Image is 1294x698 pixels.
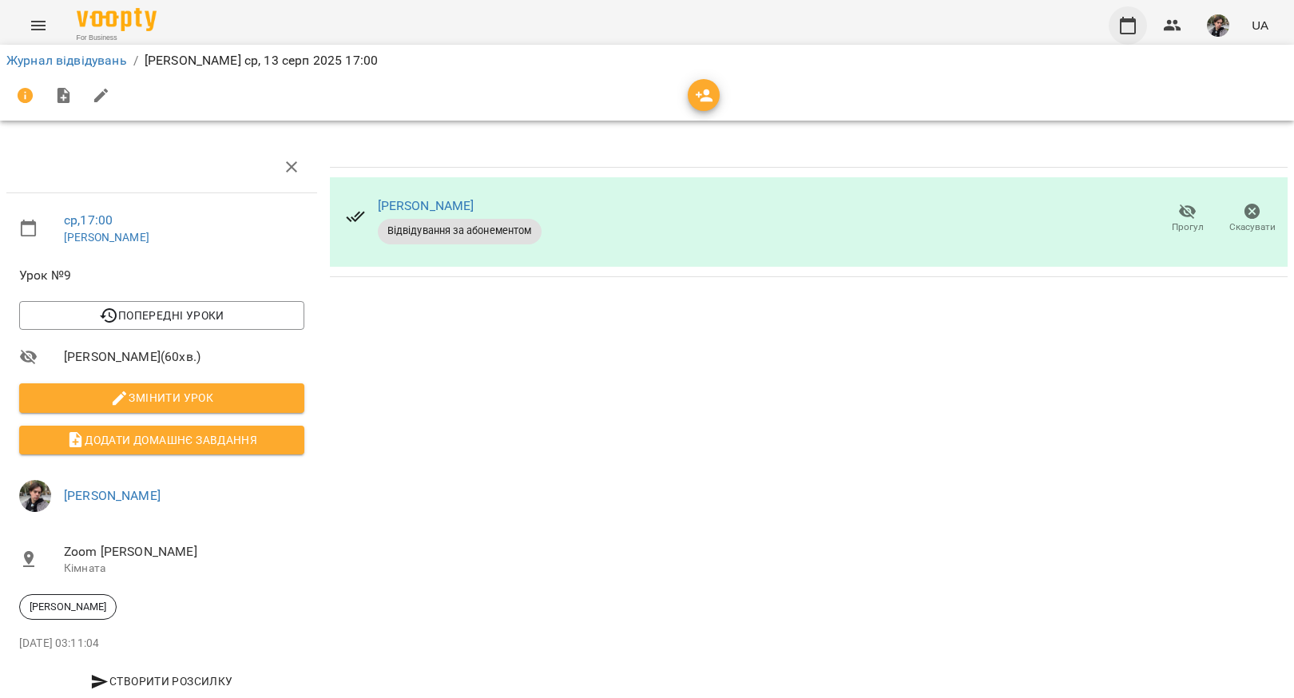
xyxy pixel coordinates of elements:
a: Журнал відвідувань [6,53,127,68]
span: Попередні уроки [32,306,292,325]
p: Кімната [64,561,304,577]
a: [PERSON_NAME] [378,198,474,213]
img: 3324ceff06b5eb3c0dd68960b867f42f.jpeg [1207,14,1229,37]
button: Змінити урок [19,383,304,412]
span: Змінити урок [32,388,292,407]
nav: breadcrumb [6,51,1288,70]
span: Zoom [PERSON_NAME] [64,542,304,561]
li: / [133,51,138,70]
p: [DATE] 03:11:04 [19,636,304,652]
img: Voopty Logo [77,8,157,31]
span: Прогул [1172,220,1204,234]
span: [PERSON_NAME] [20,600,116,614]
button: Попередні уроки [19,301,304,330]
span: UA [1252,17,1268,34]
span: Урок №9 [19,266,304,285]
img: 3324ceff06b5eb3c0dd68960b867f42f.jpeg [19,480,51,512]
span: Скасувати [1229,220,1276,234]
button: Menu [19,6,58,45]
button: UA [1245,10,1275,40]
span: Відвідування за абонементом [378,224,542,238]
span: [PERSON_NAME] ( 60 хв. ) [64,347,304,367]
button: Прогул [1155,196,1220,241]
a: ср , 17:00 [64,212,113,228]
span: For Business [77,33,157,43]
span: Додати домашнє завдання [32,430,292,450]
span: Створити розсилку [26,672,298,691]
p: [PERSON_NAME] ср, 13 серп 2025 17:00 [145,51,378,70]
button: Додати домашнє завдання [19,426,304,454]
a: [PERSON_NAME] [64,488,161,503]
a: [PERSON_NAME] [64,231,149,244]
button: Скасувати [1220,196,1284,241]
div: [PERSON_NAME] [19,594,117,620]
button: Створити розсилку [19,667,304,696]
